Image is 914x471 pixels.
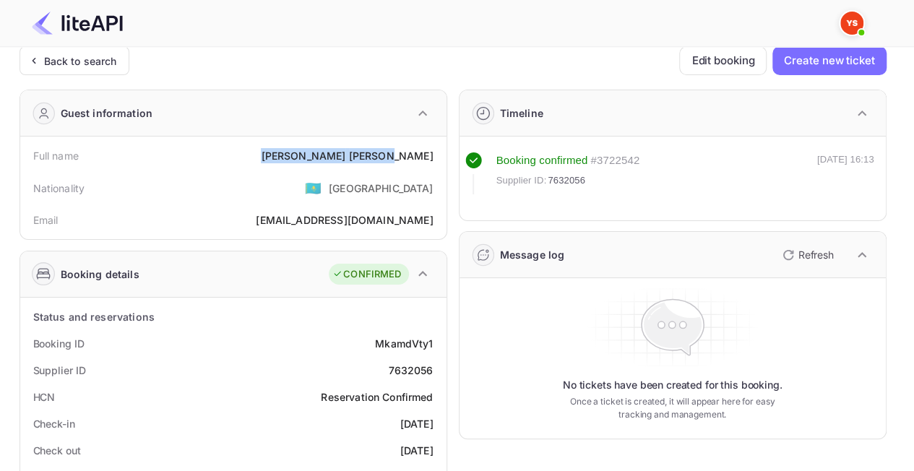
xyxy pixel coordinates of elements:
div: MkamdVty1 [375,336,433,351]
div: [DATE] [400,416,434,431]
div: Message log [500,247,565,262]
img: LiteAPI Logo [32,12,123,35]
div: # 3722542 [590,152,639,169]
div: Check-in [33,416,75,431]
div: HCN [33,389,56,405]
div: Nationality [33,181,85,196]
div: Booking details [61,267,139,282]
button: Edit booking [679,46,767,75]
div: Timeline [500,105,543,121]
div: [DATE] [400,443,434,458]
div: CONFIRMED [332,267,401,282]
div: Reservation Confirmed [321,389,433,405]
div: Back to search [44,53,117,69]
div: Check out [33,443,81,458]
div: [DATE] 16:13 [817,152,874,194]
div: Full name [33,148,79,163]
span: United States [305,175,322,201]
p: No tickets have been created for this booking. [563,378,782,392]
div: Supplier ID [33,363,86,378]
img: Yandex Support [840,12,863,35]
button: Refresh [774,243,840,267]
div: Booking ID [33,336,85,351]
span: Supplier ID: [496,173,547,188]
button: Create new ticket [772,46,886,75]
div: [PERSON_NAME] [PERSON_NAME] [261,148,433,163]
div: Guest information [61,105,153,121]
span: 7632056 [548,173,585,188]
div: 7632056 [388,363,433,378]
div: [EMAIL_ADDRESS][DOMAIN_NAME] [256,212,433,228]
div: Booking confirmed [496,152,588,169]
p: Once a ticket is created, it will appear here for easy tracking and management. [559,395,787,421]
p: Refresh [798,247,834,262]
div: Email [33,212,59,228]
div: Status and reservations [33,309,155,324]
div: [GEOGRAPHIC_DATA] [329,181,434,196]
